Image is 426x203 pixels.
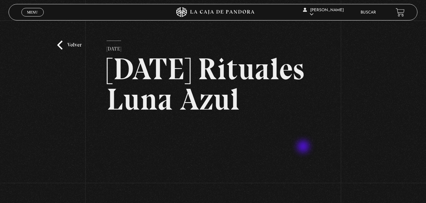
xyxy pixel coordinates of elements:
span: Menu [27,10,38,14]
h2: [DATE] Rituales Luna Azul [107,54,319,115]
a: Buscar [361,11,376,15]
span: [PERSON_NAME] [303,8,344,17]
p: [DATE] [107,41,121,54]
a: Volver [57,41,82,50]
a: View your shopping cart [396,8,405,17]
span: Cerrar [25,16,40,20]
